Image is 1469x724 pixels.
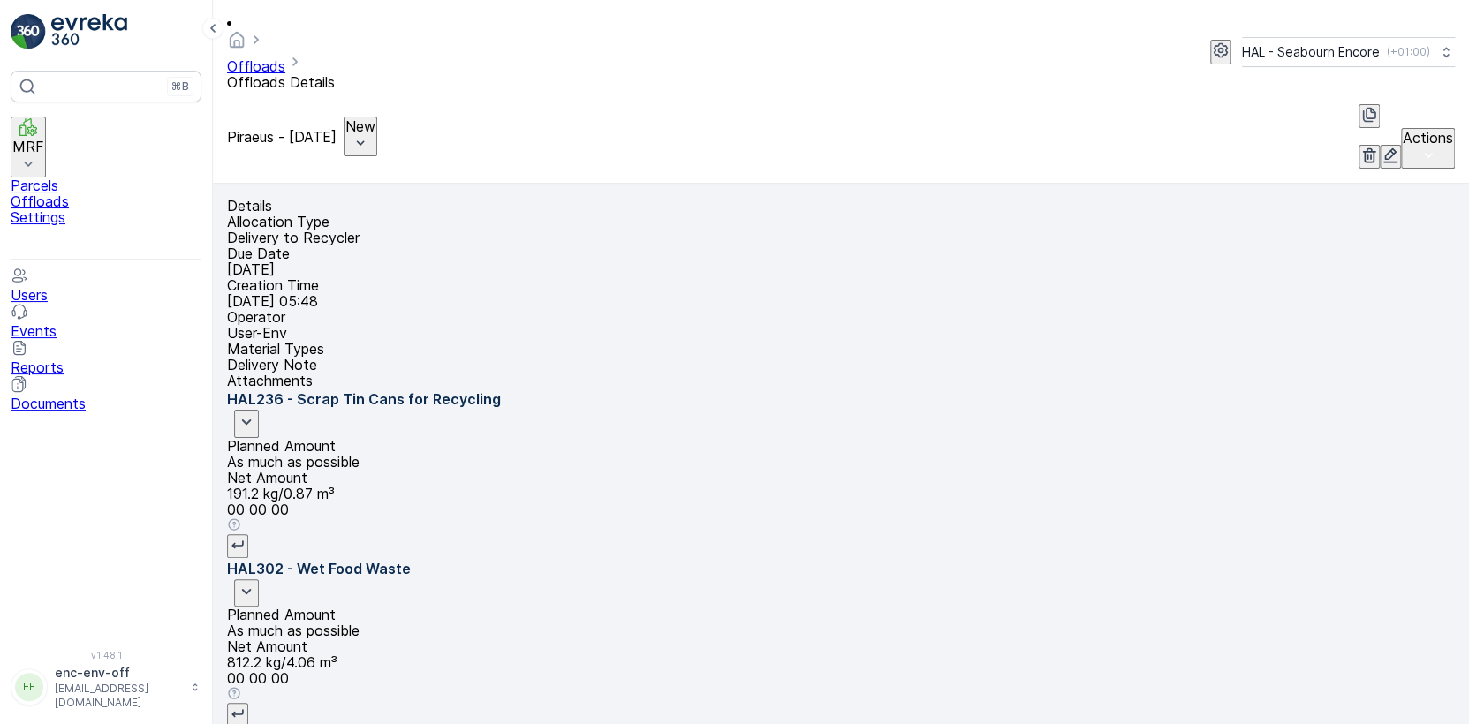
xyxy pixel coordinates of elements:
p: HAL - Seabourn Encore [1242,43,1380,61]
button: Actions [1401,128,1455,169]
p: 812.2 kg / 4.06 m³ [227,654,1455,670]
span: Offloads Details [227,73,335,91]
p: ⌘B [171,79,189,94]
a: Settings [11,209,201,225]
p: Delivery Note [227,357,1455,373]
button: HAL - Seabourn Encore(+01:00) [1242,37,1455,67]
p: Operator [227,309,1455,325]
p: 00 00 00 [227,670,1455,686]
p: Net Amount [227,638,1455,654]
p: Planned Amount [227,607,1455,622]
p: As much as possible [227,454,1455,470]
p: enc-env-off [55,664,182,682]
button: New [344,117,377,157]
p: MRF [12,139,44,155]
p: Planned Amount [227,438,1455,454]
a: Events [11,306,201,339]
p: User-Env [227,325,1455,341]
button: MRF [11,117,46,177]
p: Due Date [227,245,1455,261]
a: Homepage [227,35,246,53]
div: Help Tooltip Icon [227,517,241,534]
p: Delivery to Recycler [227,230,1455,245]
p: 00 00 00 [227,502,1455,517]
p: Documents [11,396,201,411]
img: logo_light-DOdMpM7g.png [51,14,127,49]
p: Reports [11,359,201,375]
p: Net Amount [227,470,1455,486]
a: Offloads [11,193,201,209]
p: 191.2 kg / 0.87 m³ [227,486,1455,502]
p: Events [11,323,201,339]
p: [DATE] 05:48 [227,293,1455,309]
p: ( +01:00 ) [1387,45,1430,59]
div: Help Tooltip Icon [227,686,241,703]
a: Documents [11,379,201,411]
a: Users [11,270,201,303]
p: Details [227,198,1455,214]
p: Allocation Type [227,214,1455,230]
p: Users [11,287,201,303]
p: HAL236 - Scrap Tin Cans for Recycling [227,388,1455,410]
p: Creation Time [227,277,1455,293]
p: As much as possible [227,622,1455,638]
p: HAL302 - Wet Food Waste [227,558,1455,579]
div: EE [15,673,43,701]
button: EEenc-env-off[EMAIL_ADDRESS][DOMAIN_NAME] [11,664,201,710]
p: [DATE] [227,261,1455,277]
a: Offloads [227,57,285,75]
p: Material Types [227,341,1455,357]
p: Attachments [227,373,1455,388]
p: New [345,118,375,134]
span: v 1.48.1 [11,650,201,660]
p: [EMAIL_ADDRESS][DOMAIN_NAME] [55,682,182,710]
img: logo [11,14,46,49]
a: Parcels [11,177,201,193]
p: Piraeus - [DATE] [227,129,337,145]
p: Actions [1403,130,1453,146]
a: Reports [11,343,201,375]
